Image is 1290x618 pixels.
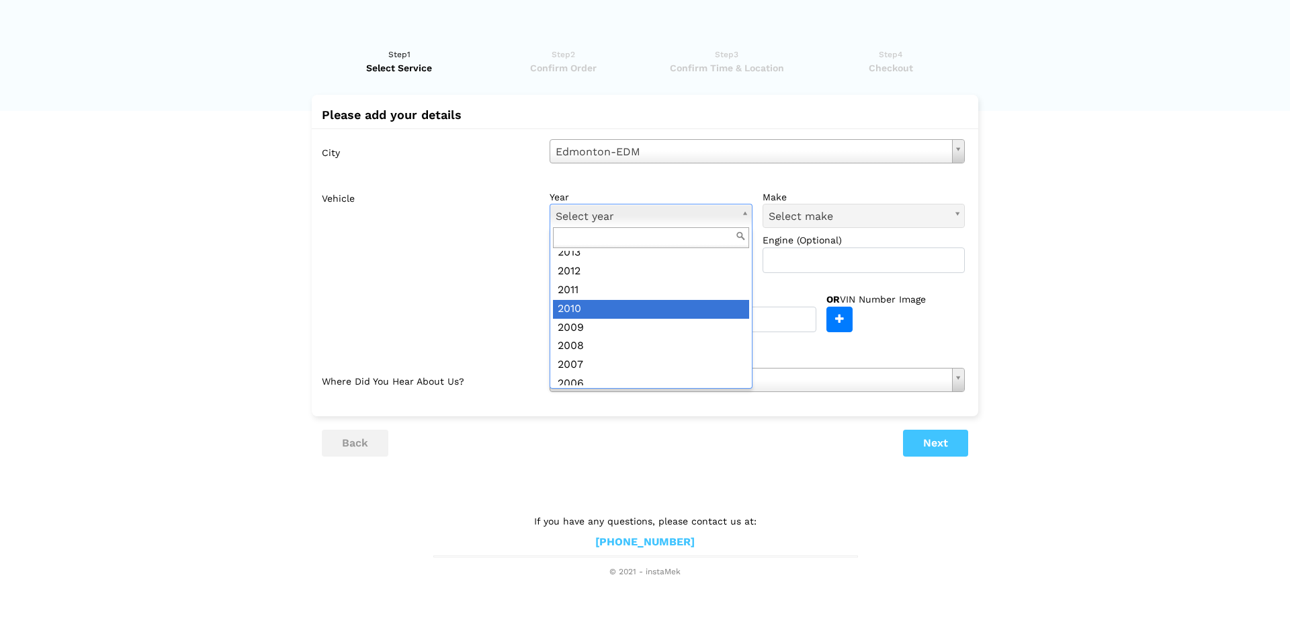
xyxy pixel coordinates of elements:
[553,243,749,262] div: 2013
[553,356,749,375] div: 2007
[553,375,749,393] div: 2006
[553,300,749,319] div: 2010
[553,319,749,338] div: 2009
[553,262,749,281] div: 2012
[553,337,749,356] div: 2008
[553,281,749,300] div: 2011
